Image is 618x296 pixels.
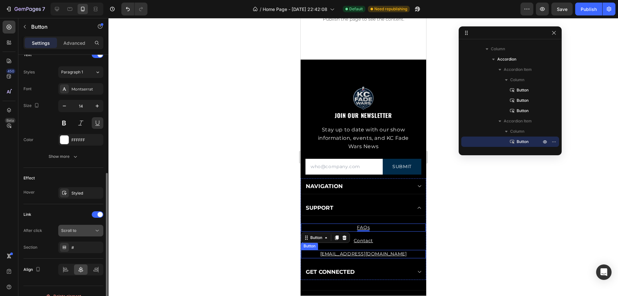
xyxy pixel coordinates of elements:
div: Undo/Redo [121,3,147,15]
span: / [260,6,261,13]
button: 7 [3,3,48,15]
span: Accordion Item [504,66,532,73]
div: Styled [71,190,102,196]
p: 7 [42,5,45,13]
div: Text [23,52,32,58]
div: Effect [23,175,35,181]
span: Button [517,138,529,145]
span: Accordion Item [504,118,532,124]
div: Styles [23,69,35,75]
div: Size [23,101,41,110]
iframe: Design area [301,18,426,296]
div: After click [23,228,42,234]
div: FFFFFF [71,137,102,143]
span: Button [517,97,529,104]
div: Publish [581,6,597,13]
span: Need republishing [374,6,407,12]
div: Open Intercom Messenger [596,264,612,280]
div: 450 [6,69,15,74]
p: Button [31,23,86,31]
div: Beta [5,118,15,123]
span: Button [517,108,529,114]
button: Paragraph 1 [58,66,103,78]
span: Column [491,46,505,52]
span: Button [517,87,529,93]
button: Show more [23,151,103,162]
div: Link [23,212,31,217]
div: Section [23,244,37,250]
span: Paragraph 1 [61,69,83,75]
span: Scroll to [61,228,76,233]
span: Default [349,6,363,12]
span: Save [557,6,567,12]
div: Show more [49,153,79,160]
div: Font [23,86,32,92]
div: Hover [23,189,35,195]
div: Montserrat [71,86,102,92]
p: Settings [32,40,50,46]
div: Color [23,137,33,143]
div: Align [23,265,42,274]
p: Advanced [63,40,85,46]
span: Column [510,77,524,83]
span: Column [510,128,524,135]
div: # [71,245,102,251]
span: Home Page - [DATE] 22:42:08 [263,6,327,13]
button: Save [551,3,573,15]
button: Scroll to [58,225,103,236]
button: Publish [575,3,602,15]
span: Accordion [497,56,516,62]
